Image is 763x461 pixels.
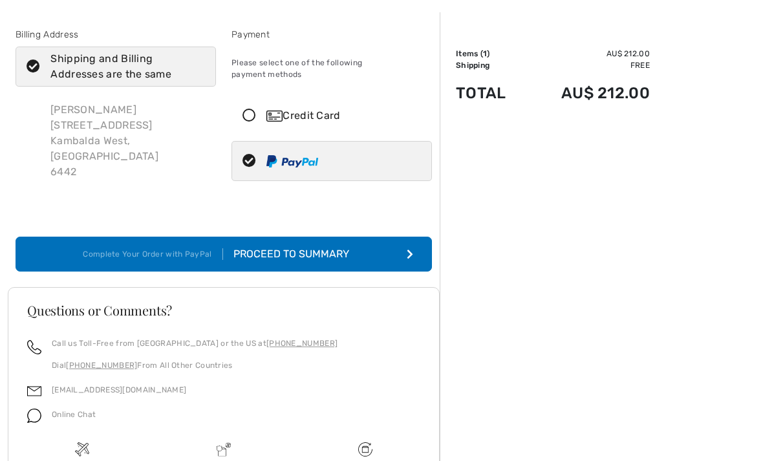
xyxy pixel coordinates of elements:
[52,385,186,394] a: [EMAIL_ADDRESS][DOMAIN_NAME]
[83,248,222,260] div: Complete Your Order with PayPal
[231,47,432,91] div: Please select one of the following payment methods
[358,442,372,456] img: Free shipping on orders over $180
[52,410,96,419] span: Online Chat
[27,384,41,398] img: email
[75,442,89,456] img: Free shipping on orders over $180
[266,108,423,123] div: Credit Card
[217,442,231,456] img: Delivery is a breeze since we pay the duties!
[27,304,420,317] h3: Questions or Comments?
[223,246,365,262] div: Proceed to Summary
[266,155,318,167] img: PayPal
[27,409,41,423] img: chat
[27,340,41,354] img: call
[52,338,338,349] p: Call us Toll-Free from [GEOGRAPHIC_DATA] or the US at
[231,28,432,41] div: Payment
[483,49,487,58] span: 1
[456,59,526,71] td: Shipping
[266,339,338,348] a: [PHONE_NUMBER]
[456,48,526,59] td: Items ( )
[16,237,432,272] button: Complete Your Order with PayPal Proceed to Summary
[526,71,650,115] td: AU$ 212.00
[16,28,216,41] div: Billing Address
[52,359,338,371] p: Dial From All Other Countries
[526,48,650,59] td: AU$ 212.00
[66,361,137,370] a: [PHONE_NUMBER]
[526,59,650,71] td: Free
[40,92,216,190] div: [PERSON_NAME] [STREET_ADDRESS] Kambalda West, [GEOGRAPHIC_DATA] 6442
[266,111,283,122] img: Credit Card
[50,51,197,82] div: Shipping and Billing Addresses are the same
[456,71,526,115] td: Total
